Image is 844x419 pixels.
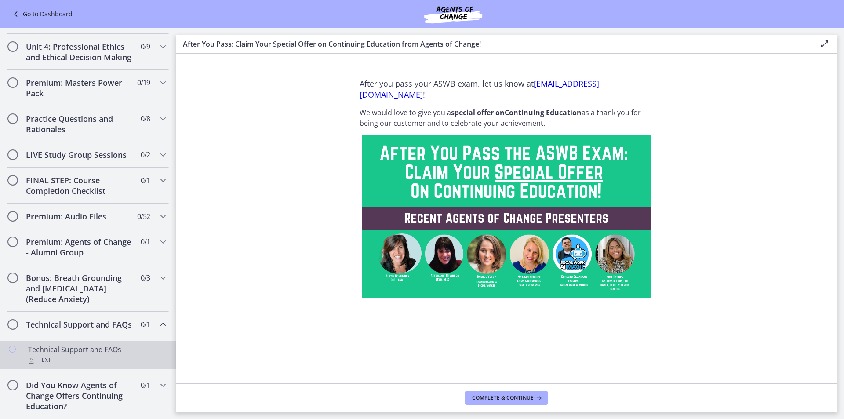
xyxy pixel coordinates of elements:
p: We would love to give you a as a thank you for being our customer and to celebrate your achievement. [360,107,653,128]
span: After you pass your ASWB exam, let us know at ! [360,78,599,100]
button: Complete & continue [465,391,548,405]
h2: Bonus: Breath Grounding and [MEDICAL_DATA] (Reduce Anxiety) [26,273,133,304]
h2: Practice Questions and Rationales [26,113,133,135]
span: 0 / 8 [141,113,150,124]
h3: After You Pass: Claim Your Special Offer on Continuing Education from Agents of Change! [183,39,805,49]
div: Text [28,355,165,365]
span: 0 / 1 [141,319,150,330]
strong: s [451,108,455,117]
h2: LIVE Study Group Sessions [26,149,133,160]
h2: Premium: Audio Files [26,211,133,222]
h2: Technical Support and FAQs [26,319,133,330]
h2: Premium: Agents of Change - Alumni Group [26,237,133,258]
span: 0 / 2 [141,149,150,160]
img: After_You_Pass_the_ASWB_Exam__Claim_Your_Special_Offer__On_Continuing_Education!.png [362,135,651,298]
strong: Continuing Education [505,108,582,117]
h2: Unit 4: Professional Ethics and Ethical Decision Making [26,41,133,62]
span: 0 / 3 [141,273,150,283]
h2: FINAL STEP: Course Completion Checklist [26,175,133,196]
h2: Premium: Masters Power Pack [26,77,133,98]
span: 0 / 9 [141,41,150,52]
strong: pecial offer on [455,108,505,117]
a: [EMAIL_ADDRESS][DOMAIN_NAME] [360,78,599,100]
div: Technical Support and FAQs [28,344,165,365]
img: Agents of Change Social Work Test Prep [400,4,506,25]
span: 0 / 1 [141,237,150,247]
span: Complete & continue [472,394,534,401]
a: Go to Dashboard [11,9,73,19]
span: 0 / 1 [141,175,150,186]
h2: Did You Know Agents of Change Offers Continuing Education? [26,380,133,412]
span: 0 / 52 [137,211,150,222]
span: 0 / 1 [141,380,150,390]
span: 0 / 19 [137,77,150,88]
